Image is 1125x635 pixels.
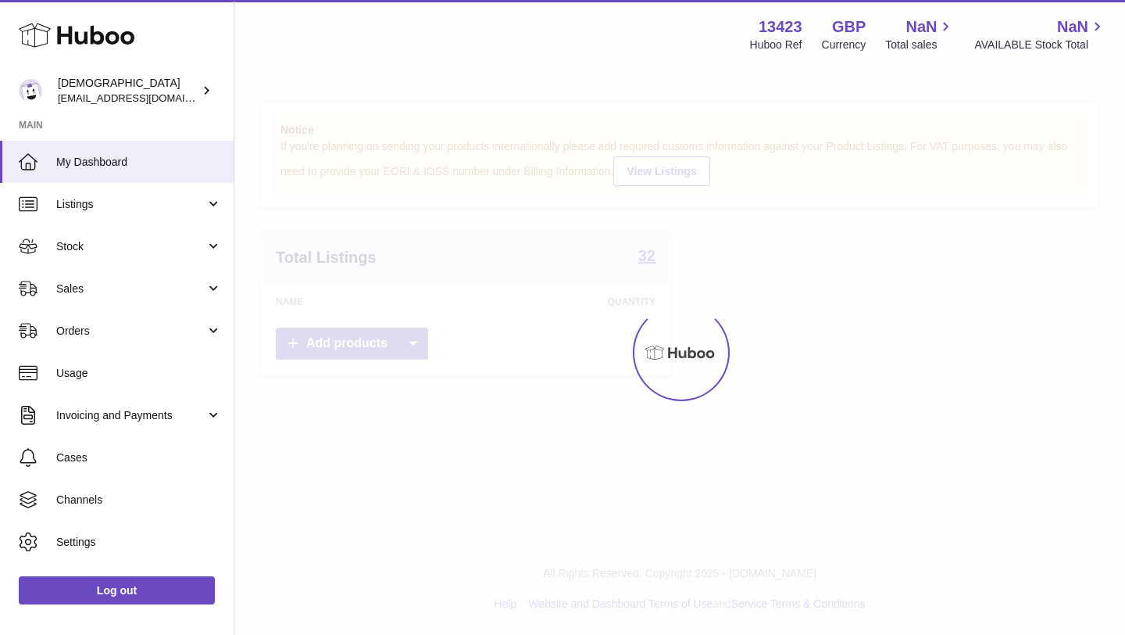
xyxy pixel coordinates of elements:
[58,91,230,104] span: [EMAIL_ADDRESS][DOMAIN_NAME]
[885,38,955,52] span: Total sales
[974,38,1106,52] span: AVAILABLE Stock Total
[56,450,222,465] span: Cases
[56,324,205,339] span: Orders
[974,16,1106,52] a: NaN AVAILABLE Stock Total
[1057,16,1088,38] span: NaN
[759,16,802,38] strong: 13423
[905,16,937,38] span: NaN
[885,16,955,52] a: NaN Total sales
[750,38,802,52] div: Huboo Ref
[56,197,205,212] span: Listings
[19,79,42,102] img: olgazyuz@outlook.com
[56,282,205,296] span: Sales
[56,408,205,423] span: Invoicing and Payments
[56,493,222,508] span: Channels
[822,38,866,52] div: Currency
[19,576,215,605] a: Log out
[56,366,222,381] span: Usage
[56,155,222,170] span: My Dashboard
[58,76,198,106] div: [DEMOGRAPHIC_DATA]
[56,239,205,254] span: Stock
[832,16,866,38] strong: GBP
[56,535,222,550] span: Settings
